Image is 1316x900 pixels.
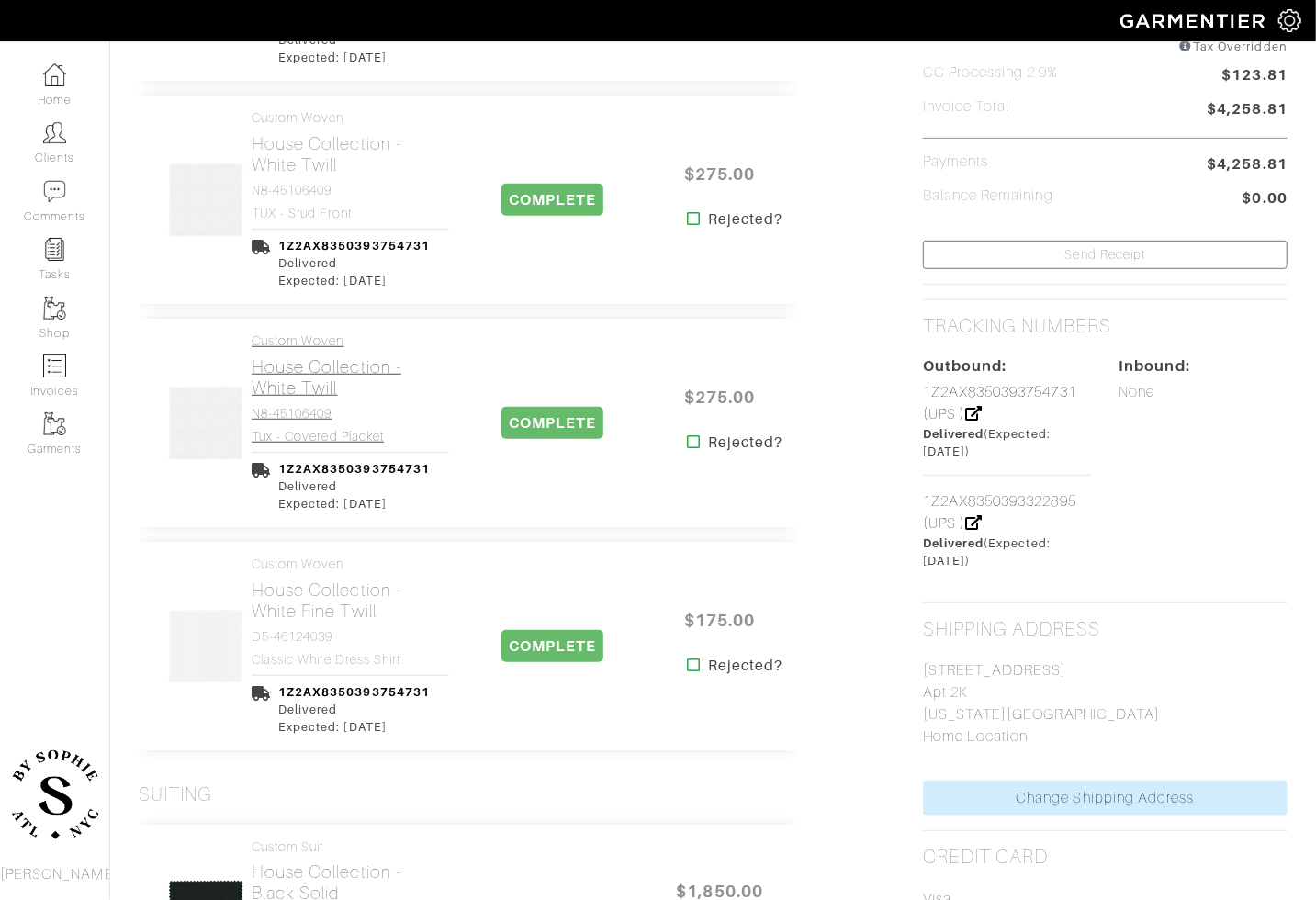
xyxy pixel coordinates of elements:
img: garmentier-logo-header-white-b43fb05a5012e4ada735d5af1a66efaba907eab6374d6393d1fbf88cb4ef424d.png [1111,5,1278,37]
h4: Custom Woven [252,333,449,349]
h2: House Collection - White Fine Twill [252,579,449,622]
div: Tax Overridden [1178,38,1288,55]
a: Custom Woven House Collection - White Twill N8-45106409 tux - covered placket [252,333,449,444]
h5: CC Processing 2.9% [923,64,1058,82]
h5: Payments [923,153,988,171]
span: $0.00 [1243,187,1288,212]
a: Send Receipt [923,241,1288,269]
strong: Rejected? [708,432,782,454]
h4: D5-46124039 [252,629,449,645]
img: reminder-icon-8004d30b9f0a5d33ae49ab947aed9ed385cf756f9e5892f1edd6e32f2345188e.png [43,238,66,261]
a: 1Z2AX8350393754731 [278,462,430,476]
img: orders-icon-0abe47150d42831381b5fb84f609e132dff9fe21cb692f30cb5eec754e2cba89.png [43,354,66,377]
h4: tux - covered placket [252,429,449,444]
h3: Suiting [139,783,212,806]
div: Inbound: [1119,355,1288,377]
div: Delivered [278,701,430,718]
div: Delivered [278,254,430,272]
div: None [1106,355,1302,570]
div: (Expected: [DATE]) [923,534,1092,569]
span: $175.00 [665,601,775,640]
img: udYE4eAZ5YCyCGsHkzRayQit [167,608,244,685]
a: 1Z2AX8350393322895 (UPS ) [923,493,1076,532]
span: $275.00 [665,377,775,417]
strong: Rejected? [708,208,782,231]
h5: Balance Remaining [923,187,1053,205]
a: 1Z2AX8350393754731 [278,685,430,699]
span: $4,258.81 [1208,98,1288,123]
span: $275.00 [665,154,775,194]
img: dashboard-icon-dbcd8f5a0b271acd01030246c82b418ddd0df26cd7fceb0bd07c9910d44c42f6.png [43,63,66,86]
span: COMPLETE [501,407,603,439]
h4: N8-45106409 [252,406,449,422]
div: Expected: [DATE] [278,49,430,66]
img: garments-icon-b7da505a4dc4fd61783c78ac3ca0ef83fa9d6f193b1c9dc38574b1d14d53ca28.png [43,297,66,320]
div: Expected: [DATE] [278,495,430,512]
h4: Classic White Dress Shirt [252,652,449,668]
img: gear-icon-white-bd11855cb880d31180b6d7d6211b90ccbf57a29d726f0c71d8c61bd08dd39cc2.png [1278,9,1301,32]
h4: N8-45106409 [252,183,449,198]
div: Outbound: [923,355,1092,377]
strong: Rejected? [708,655,782,677]
a: 1Z2AX8350393754731 [278,239,430,253]
img: comment-icon-a0a6a9ef722e966f86d9cbdc48e553b5cf19dbc54f86b18d962a5391bc8f6eb6.png [43,180,66,203]
a: Custom Woven House Collection - White Twill N8-45106409 TUX - stud front [252,110,449,220]
h4: TUX - stud front [252,206,449,221]
h5: Invoice Total [923,98,1010,116]
a: 1Z2AX8350393754731 (UPS ) [923,384,1076,422]
h2: Tracking numbers [923,315,1112,338]
img: SBH5vfy3K4ukctxGZvoeQCWw.png [167,162,244,239]
div: (Expected: [DATE]) [923,425,1092,460]
div: Delivered [278,478,430,495]
span: COMPLETE [501,630,603,662]
h4: Custom Suit [252,839,449,855]
a: Change Shipping Address [923,781,1288,816]
span: Delivered [923,536,984,550]
div: Expected: [DATE] [278,272,430,289]
h4: Custom Woven [252,110,449,126]
img: clients-icon-6bae9207a08558b7cb47a8932f037763ab4055f8c8b6bfacd5dc20c3e0201464.png [43,121,66,144]
h2: House Collection - White Twill [252,133,449,175]
img: 89f3LH4fyUG8nC6hkV4JvoGi [167,385,244,462]
span: $123.81 [1222,64,1288,89]
span: COMPLETE [501,184,603,216]
span: Delivered [923,427,984,441]
span: $4,258.81 [1208,153,1288,175]
a: Custom Woven House Collection - White Fine Twill D5-46124039 Classic White Dress Shirt [252,557,449,667]
h2: Credit Card [923,846,1049,869]
p: [STREET_ADDRESS] Apt 2K [US_STATE][GEOGRAPHIC_DATA] Home Location [923,659,1288,748]
h4: Custom Woven [252,557,449,572]
div: Expected: [DATE] [278,718,430,736]
h2: Shipping Address [923,618,1101,641]
h2: House Collection - White Twill [252,356,449,399]
img: garments-icon-b7da505a4dc4fd61783c78ac3ca0ef83fa9d6f193b1c9dc38574b1d14d53ca28.png [43,412,66,435]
